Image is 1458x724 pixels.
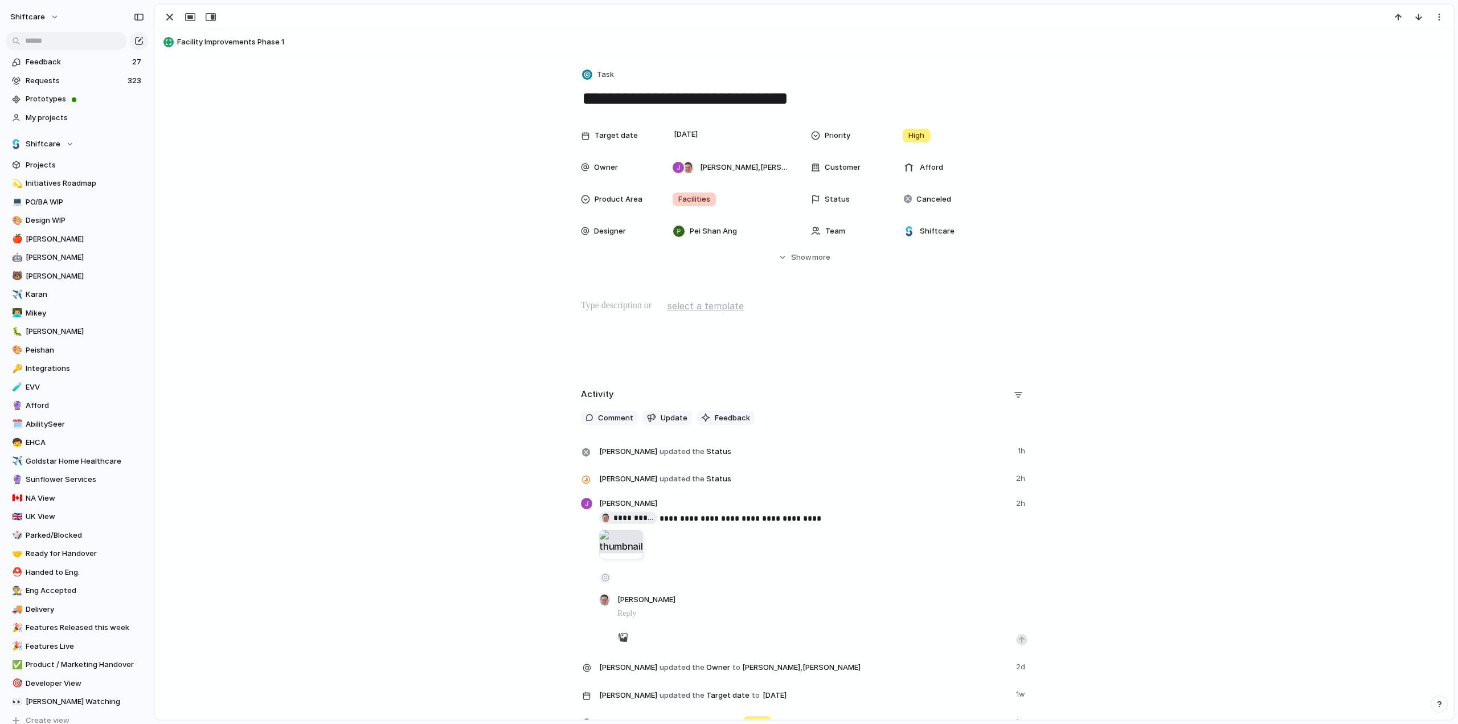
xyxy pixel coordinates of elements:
a: 🔮Afford [6,397,148,414]
span: Afford [920,162,943,173]
div: 🎉 [12,640,20,653]
div: 👨‍🏭Eng Accepted [6,582,148,599]
span: Sunflower Services [26,474,144,485]
div: 👀 [12,696,20,709]
button: 🎨 [10,215,22,226]
button: ✈️ [10,289,22,300]
a: ✈️Karan [6,286,148,303]
span: Target date [599,686,1009,703]
span: Customer [825,162,861,173]
span: Product Area [595,194,642,205]
span: [PERSON_NAME] [599,690,657,701]
span: Priority [825,130,850,141]
span: Developer View [26,678,144,689]
span: [DATE] [760,689,790,702]
span: Karan [26,289,144,300]
div: 🔮Sunflower Services [6,471,148,488]
button: Update [642,411,692,426]
div: 🎯 [12,677,20,690]
a: 💻PO/BA WIP [6,194,148,211]
span: [PERSON_NAME] [26,252,144,263]
span: more [812,252,830,263]
button: 🇬🇧 [10,511,22,522]
span: [PERSON_NAME] [617,594,675,607]
div: 🎨Design WIP [6,212,148,229]
a: ✈️Goldstar Home Healthcare [6,453,148,470]
span: 2d [1016,659,1027,673]
div: 🎲 [12,529,20,542]
button: 🔮 [10,474,22,485]
div: 🎨 [12,214,20,227]
div: 🧒 [12,436,20,449]
div: 🐛 [12,325,20,338]
span: Integrations [26,363,144,374]
span: Eng Accepted [26,585,144,596]
button: 💻 [10,197,22,208]
span: Projects [26,159,144,171]
a: 🚚Delivery [6,601,148,618]
button: 👀 [10,696,22,707]
span: Handed to Eng. [26,567,144,578]
span: Status [599,443,1011,459]
span: Design WIP [26,215,144,226]
span: AbilitySeer [26,419,144,430]
a: 🐻[PERSON_NAME] [6,268,148,285]
span: Product / Marketing Handover [26,659,144,670]
a: 🍎[PERSON_NAME] [6,231,148,248]
button: 🤝 [10,548,22,559]
button: 🎉 [10,622,22,633]
button: 💫 [10,178,22,189]
span: [PERSON_NAME] [599,446,657,457]
span: EHCA [26,437,144,448]
button: shiftcare [5,8,65,26]
div: 🔮 [12,473,20,486]
a: 🗓️AbilitySeer [6,416,148,433]
span: NA View [26,493,144,504]
div: 💫 [12,177,20,190]
div: 💫Initiatives Roadmap [6,175,148,192]
button: ✅ [10,659,22,670]
span: Feedback [715,412,750,424]
a: ✅Product / Marketing Handover [6,656,148,673]
span: updated the [660,690,705,701]
span: Shiftcare [920,226,955,237]
span: PO/BA WIP [26,197,144,208]
button: 🔑 [10,363,22,374]
a: 👀[PERSON_NAME] Watching [6,693,148,710]
span: Designer [594,226,626,237]
span: [DATE] [671,128,701,141]
span: 323 [128,75,144,87]
a: Feedback27 [6,54,148,71]
div: 🔮 [12,399,20,412]
a: 🐛[PERSON_NAME] [6,323,148,340]
div: 👨‍💻Mikey [6,305,148,322]
div: ⛑️Handed to Eng. [6,564,148,581]
span: Comment [598,412,633,424]
div: 🧒EHCA [6,434,148,451]
span: to [752,690,760,701]
span: Goldstar Home Healthcare [26,456,144,467]
a: 🤖[PERSON_NAME] [6,249,148,266]
span: Facilities [678,194,710,205]
button: Task [580,67,617,83]
span: Task [597,69,614,80]
span: High [908,130,924,141]
button: 🔮 [10,400,22,411]
span: Team [825,226,845,237]
span: updated the [660,473,705,485]
span: 1h [1018,443,1027,457]
a: 🎉Features Released this week [6,619,148,636]
button: 🧪 [10,382,22,393]
a: 🤝Ready for Handover [6,545,148,562]
span: shiftcare [10,11,45,23]
a: 🎯Developer View [6,675,148,692]
h2: Activity [581,388,614,401]
span: 1w [1016,686,1027,700]
span: UK View [26,511,144,522]
div: 🎉Features Live [6,638,148,655]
